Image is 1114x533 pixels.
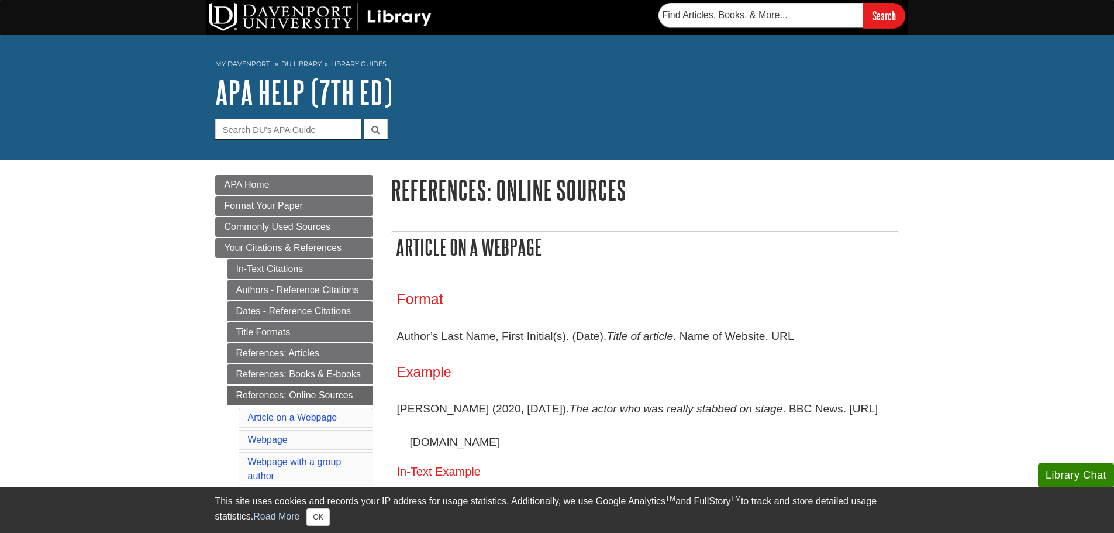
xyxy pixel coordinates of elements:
[306,508,329,526] button: Close
[227,280,373,300] a: Authors - Reference Citations
[227,259,373,279] a: In-Text Citations
[397,484,893,501] p: Parenthetical: ([PERSON_NAME], 2020)
[215,217,373,237] a: Commonly Used Sources
[331,60,387,68] a: Library Guides
[248,412,337,422] a: Article on a Webpage
[658,3,863,27] input: Find Articles, Books, & More...
[215,74,392,111] a: APA Help (7th Ed)
[225,243,342,253] span: Your Citations & References
[225,222,330,232] span: Commonly Used Sources
[253,511,299,521] a: Read More
[209,3,432,31] img: DU Library
[225,201,303,211] span: Format Your Paper
[863,3,905,28] input: Search
[215,59,270,69] a: My Davenport
[215,238,373,258] a: Your Citations & References
[397,319,893,353] p: Author’s Last Name, First Initial(s). (Date). . Name of Website. URL
[227,322,373,342] a: Title Formats
[215,175,373,195] a: APA Home
[227,343,373,363] a: References: Articles
[225,180,270,190] span: APA Home
[391,232,899,263] h2: Article on a Webpage
[397,364,893,380] h4: Example
[248,435,288,445] a: Webpage
[227,301,373,321] a: Dates - Reference Citations
[215,119,361,139] input: Search DU's APA Guide
[397,465,893,478] h5: In-Text Example
[391,175,899,205] h1: References: Online Sources
[227,386,373,405] a: References: Online Sources
[665,494,675,503] sup: TM
[397,291,893,308] h3: Format
[731,494,741,503] sup: TM
[227,364,373,384] a: References: Books & E-books
[215,56,899,75] nav: breadcrumb
[397,392,893,459] p: [PERSON_NAME] (2020, [DATE]). . BBC News. [URL][DOMAIN_NAME]
[215,494,899,526] div: This site uses cookies and records your IP address for usage statistics. Additionally, we use Goo...
[281,60,322,68] a: DU Library
[606,330,673,342] i: Title of article
[658,3,905,28] form: Searches DU Library's articles, books, and more
[215,196,373,216] a: Format Your Paper
[570,403,783,415] i: The actor who was really stabbed on stage
[248,457,342,481] a: Webpage with a group author
[1038,463,1114,487] button: Library Chat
